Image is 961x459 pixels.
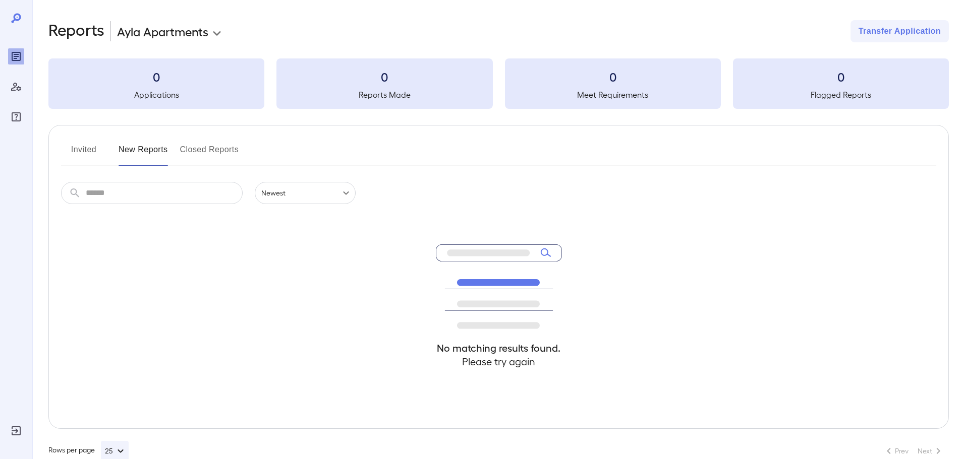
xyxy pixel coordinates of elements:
h5: Reports Made [276,89,492,101]
div: Manage Users [8,79,24,95]
div: Newest [255,182,356,204]
nav: pagination navigation [878,443,949,459]
h2: Reports [48,20,104,42]
h5: Applications [48,89,264,101]
div: Log Out [8,423,24,439]
button: Closed Reports [180,142,239,166]
div: FAQ [8,109,24,125]
h3: 0 [276,69,492,85]
h3: 0 [505,69,721,85]
h3: 0 [733,69,949,85]
button: New Reports [119,142,168,166]
summary: 0Applications0Reports Made0Meet Requirements0Flagged Reports [48,58,949,109]
button: Invited [61,142,106,166]
h5: Flagged Reports [733,89,949,101]
h5: Meet Requirements [505,89,721,101]
p: Ayla Apartments [117,23,208,39]
h3: 0 [48,69,264,85]
button: Transfer Application [851,20,949,42]
h4: No matching results found. [436,341,562,355]
h4: Please try again [436,355,562,368]
div: Reports [8,48,24,64]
